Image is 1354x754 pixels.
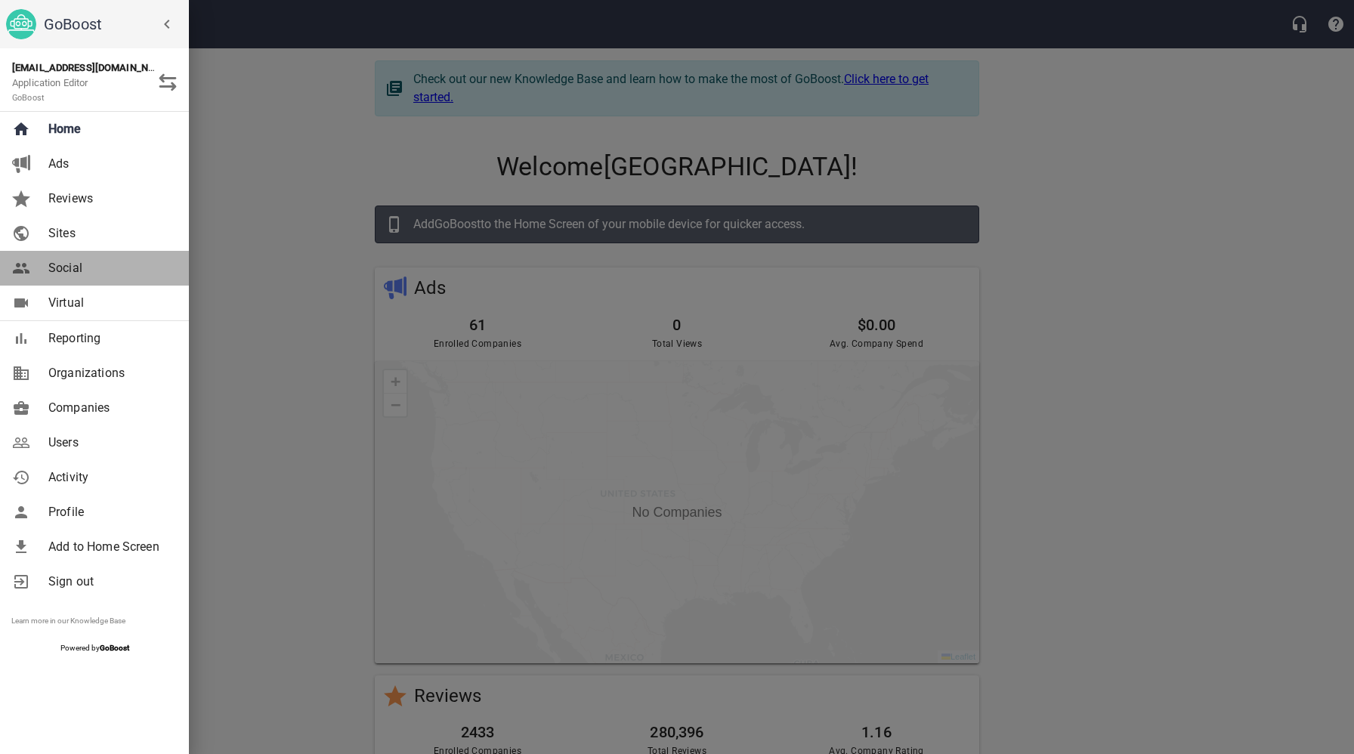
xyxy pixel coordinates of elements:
[150,64,186,100] button: Switch Role
[6,9,36,39] img: go_boost_head.png
[48,434,171,452] span: Users
[48,468,171,487] span: Activity
[48,329,171,348] span: Reporting
[60,644,129,652] span: Powered by
[48,294,171,312] span: Virtual
[48,155,171,173] span: Ads
[48,364,171,382] span: Organizations
[44,12,183,36] h6: GoBoost
[12,93,45,103] small: GoBoost
[11,616,125,625] a: Learn more in our Knowledge Base
[100,644,129,652] strong: GoBoost
[12,62,172,73] strong: [EMAIL_ADDRESS][DOMAIN_NAME]
[48,503,171,521] span: Profile
[48,259,171,277] span: Social
[12,77,88,104] span: Application Editor
[48,224,171,243] span: Sites
[48,538,171,556] span: Add to Home Screen
[48,190,171,208] span: Reviews
[48,120,171,138] span: Home
[48,399,171,417] span: Companies
[48,573,171,591] span: Sign out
